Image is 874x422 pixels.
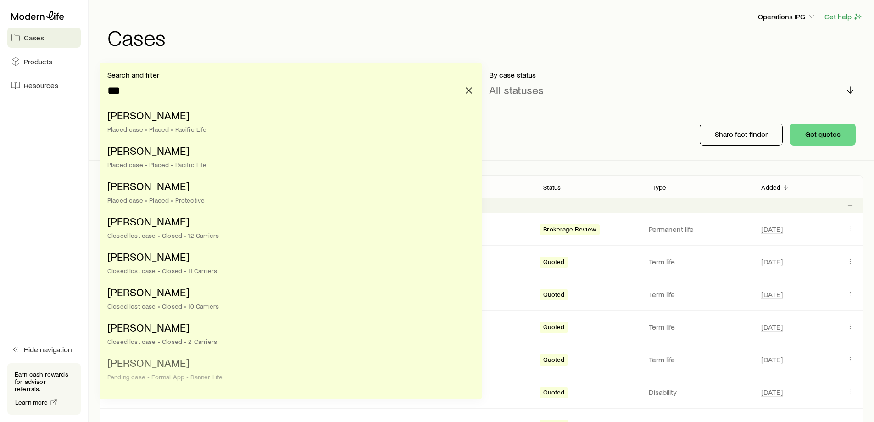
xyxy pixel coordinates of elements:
[107,214,189,228] span: [PERSON_NAME]
[24,57,52,66] span: Products
[107,353,469,388] li: Webster, Steven
[649,257,751,266] p: Term life
[24,33,44,42] span: Cases
[489,70,856,79] p: By case status
[761,388,783,397] span: [DATE]
[434,322,529,332] p: —
[107,179,189,192] span: [PERSON_NAME]
[107,26,863,48] h1: Cases
[543,356,564,366] span: Quoted
[107,373,469,381] div: Pending case • Formal App • Banner Life
[15,399,48,405] span: Learn more
[824,11,863,22] button: Get help
[107,321,189,334] span: [PERSON_NAME]
[757,11,817,23] button: Operations IPG
[434,388,529,397] p: 3 carriers
[107,267,469,275] div: Closed lost case • Closed • 11 Carriers
[107,141,469,176] li: Weber, Rachel
[761,225,783,234] span: [DATE]
[543,184,561,191] p: Status
[24,81,58,90] span: Resources
[649,322,751,332] p: Term life
[107,197,469,204] div: Placed case • Placed • Protective
[107,303,469,310] div: Closed lost case • Closed • 10 Carriers
[649,355,751,364] p: Term life
[652,184,667,191] p: Type
[543,291,564,300] span: Quoted
[761,184,780,191] p: Added
[107,70,474,79] p: Search and filter
[543,225,596,235] span: Brokerage Review
[7,75,81,96] a: Resources
[7,28,81,48] a: Cases
[761,322,783,332] span: [DATE]
[434,225,529,234] p: —
[715,129,768,139] p: Share fact finder
[107,250,189,263] span: [PERSON_NAME]
[107,285,189,298] span: [PERSON_NAME]
[7,339,81,360] button: Hide navigation
[107,247,469,282] li: Webster, Steven
[434,290,529,299] p: 15 carriers
[107,176,469,211] li: Webber, Giselle
[107,144,189,157] span: [PERSON_NAME]
[107,317,469,353] li: Webber, Anthony
[489,84,544,96] p: All statuses
[107,211,469,247] li: Webber, Giselle
[790,124,856,146] button: Get quotes
[7,51,81,72] a: Products
[107,105,469,141] li: Weber, Andrew
[434,257,529,266] p: 12 carriers
[107,356,189,369] span: [PERSON_NAME]
[758,12,816,21] p: Operations IPG
[649,388,751,397] p: Disability
[761,355,783,364] span: [DATE]
[107,108,189,122] span: [PERSON_NAME]
[543,258,564,268] span: Quoted
[543,323,564,333] span: Quoted
[700,124,783,146] button: Share fact finder
[649,225,751,234] p: Permanent life
[24,345,72,354] span: Hide navigation
[107,338,469,345] div: Closed lost case • Closed • 2 Carriers
[107,282,469,317] li: Weber, Steven
[15,371,73,393] p: Earn cash rewards for advisor referrals.
[107,232,469,239] div: Closed lost case • Closed • 12 Carriers
[107,126,469,133] div: Placed case • Placed • Pacific Life
[761,290,783,299] span: [DATE]
[107,161,469,169] div: Placed case • Placed • Pacific Life
[543,388,564,398] span: Quoted
[761,257,783,266] span: [DATE]
[7,363,81,415] div: Earn cash rewards for advisor referrals.Learn more
[434,355,529,364] p: 15 carriers
[649,290,751,299] p: Term life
